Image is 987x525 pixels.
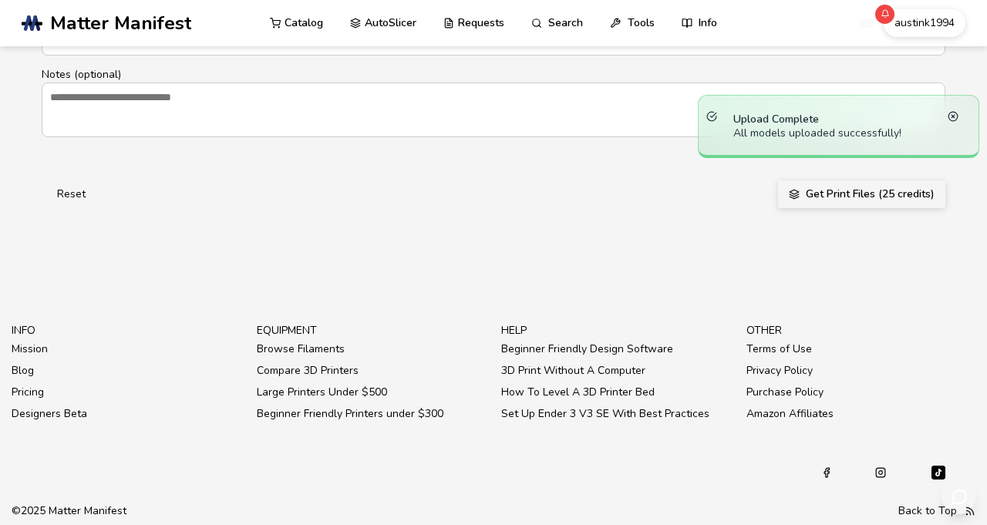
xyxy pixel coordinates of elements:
[746,360,813,382] a: Privacy Policy
[746,403,834,425] a: Amazon Affiliates
[501,403,709,425] a: Set Up Ender 3 V3 SE With Best Practices
[501,338,673,360] a: Beginner Friendly Design Software
[898,505,957,517] button: Back to Top
[746,338,812,360] a: Terms of Use
[12,322,241,338] p: info
[746,322,976,338] p: other
[501,322,731,338] p: help
[257,322,487,338] p: equipment
[778,180,945,208] button: Get Print Files (25 credits)
[257,382,387,403] a: Large Printers Under $500
[12,403,87,425] a: Designers Beta
[50,12,191,34] span: Matter Manifest
[42,66,945,82] p: Notes (optional)
[257,403,443,425] a: Beginner Friendly Printers under $300
[501,382,655,403] a: How To Level A 3D Printer Bed
[257,360,359,382] a: Compare 3D Printers
[12,360,34,382] a: Blog
[929,463,948,482] a: Tiktok
[12,505,126,517] span: © 2025 Matter Manifest
[746,382,824,403] a: Purchase Policy
[42,180,101,208] button: Reset
[501,360,645,382] a: 3D Print Without A Computer
[733,127,944,140] div: All models uploaded successfully!
[942,480,976,514] button: Send feedback via email
[257,338,345,360] a: Browse Filaments
[875,463,886,482] a: Instagram
[12,338,48,360] a: Mission
[42,83,945,136] textarea: Notes (optional)
[965,505,975,517] a: RSS Feed
[821,463,832,482] a: Facebook
[12,382,44,403] a: Pricing
[733,111,944,127] p: Upload Complete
